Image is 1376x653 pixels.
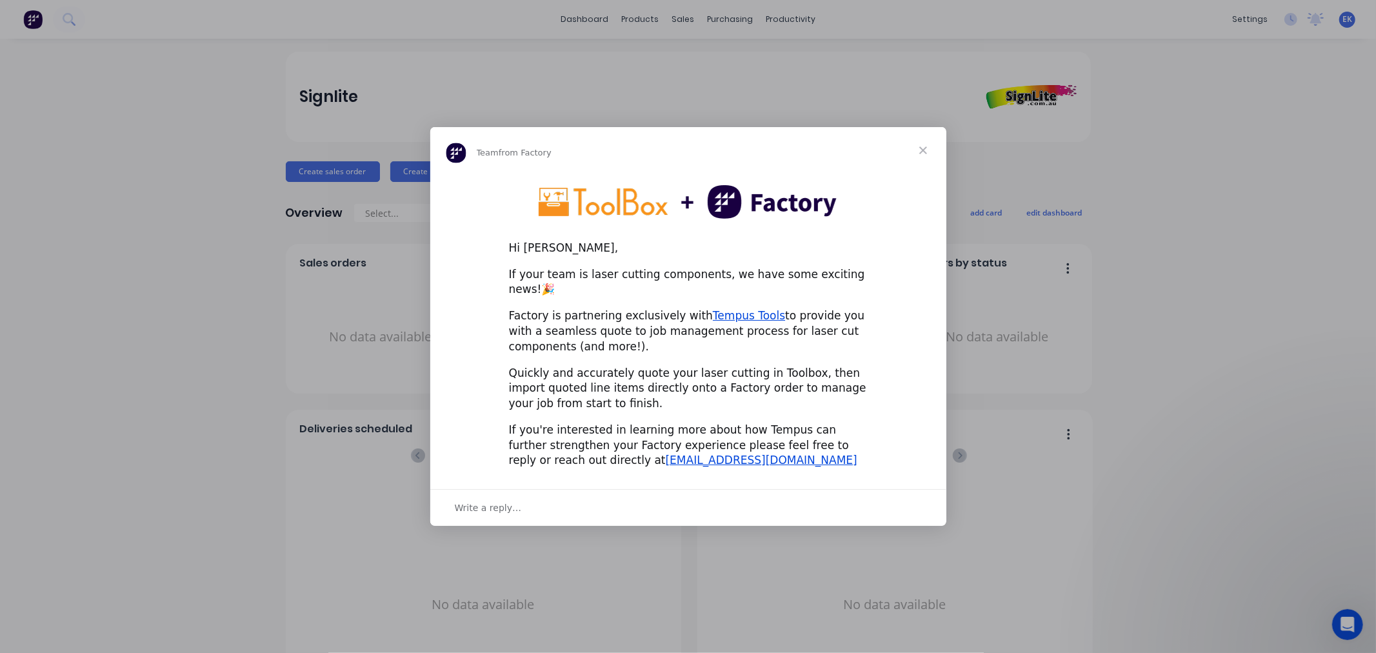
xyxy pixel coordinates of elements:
div: Quickly and accurately quote your laser cutting in Toolbox, then import quoted line items directl... [509,366,868,412]
div: If your team is laser cutting components, we have some exciting news!🎉 [509,267,868,298]
div: If you're interested in learning more about how Tempus can further strengthen your Factory experi... [509,423,868,468]
div: Hi [PERSON_NAME], [509,241,868,256]
div: Factory is partnering exclusively with to provide you with a seamless quote to job management pro... [509,308,868,354]
span: Team [477,148,499,157]
a: [EMAIL_ADDRESS][DOMAIN_NAME] [666,454,857,467]
span: Close [900,127,946,174]
span: from Factory [499,148,552,157]
a: Tempus Tools [713,309,785,322]
div: Open conversation and reply [430,489,946,526]
img: Profile image for Team [446,143,466,163]
span: Write a reply… [455,499,522,516]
